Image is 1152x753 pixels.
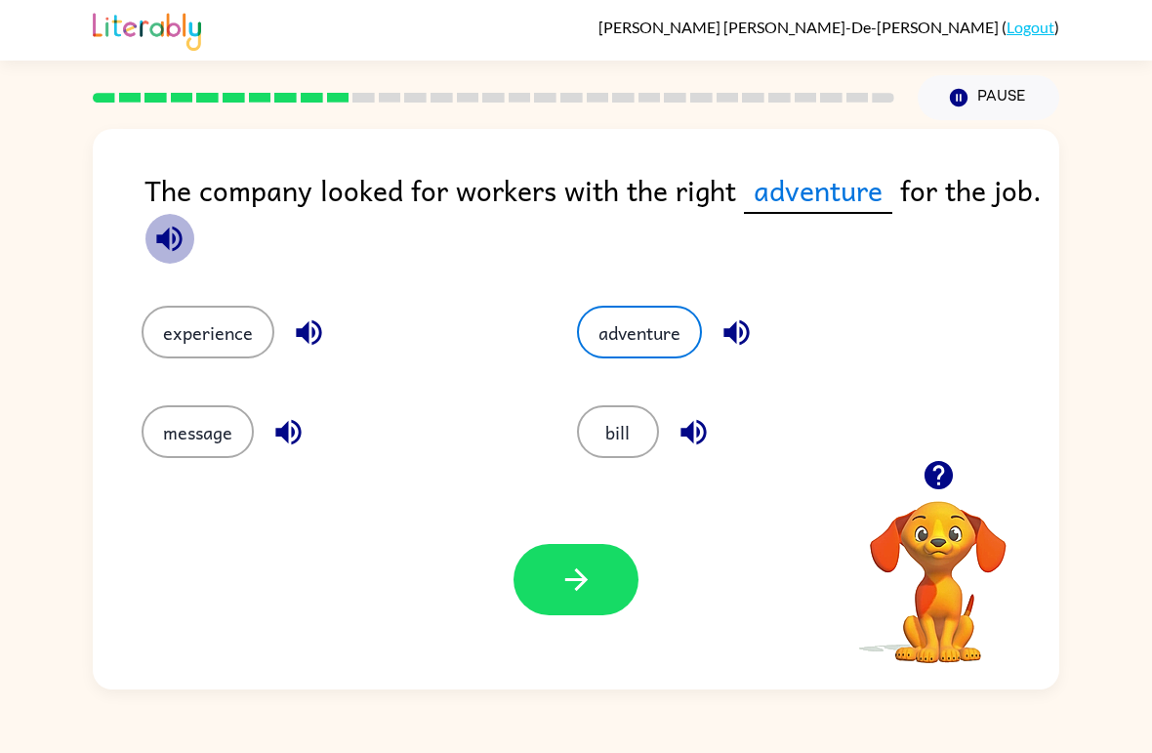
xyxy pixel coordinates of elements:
span: adventure [744,168,892,214]
video: Your browser must support playing .mp4 files to use Literably. Please try using another browser. [841,471,1036,666]
button: bill [577,405,659,458]
button: Pause [918,75,1059,120]
button: message [142,405,254,458]
button: adventure [577,306,702,358]
div: ( ) [598,18,1059,36]
span: [PERSON_NAME] [PERSON_NAME]-De-[PERSON_NAME] [598,18,1002,36]
div: The company looked for workers with the right for the job. [144,168,1059,267]
img: Literably [93,8,201,51]
a: Logout [1007,18,1054,36]
button: experience [142,306,274,358]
